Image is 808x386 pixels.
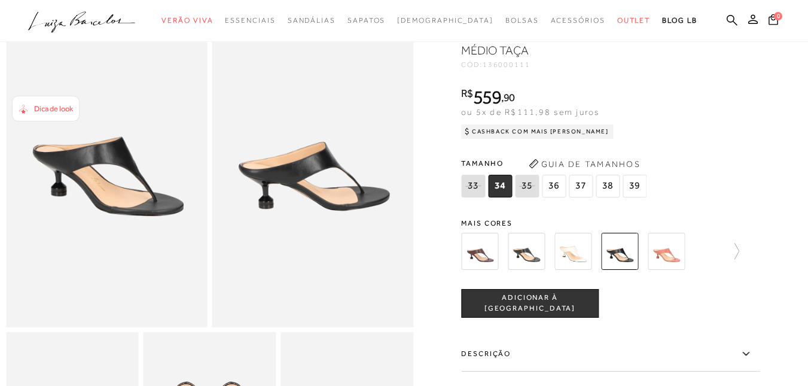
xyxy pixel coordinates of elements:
img: MULE EM COURO CAFÉ COM SALTO MÉDIO TAÇA [461,233,498,270]
i: , [501,92,515,103]
span: 35 [515,175,539,197]
span: 37 [569,175,593,197]
a: categoryNavScreenReaderText [347,10,385,32]
span: 38 [596,175,620,197]
span: Dica de look [34,104,73,113]
a: noSubCategoriesText [397,10,493,32]
a: categoryNavScreenReaderText [225,10,275,32]
span: Outlet [617,16,651,25]
span: Bolsas [505,16,539,25]
a: categoryNavScreenReaderText [161,10,213,32]
div: CÓD: [461,61,700,68]
span: 39 [623,175,647,197]
button: 0 [765,13,782,29]
a: categoryNavScreenReaderText [288,10,336,32]
img: MULE EM COURO OFF WHITE COM SALTO MÉDIO TAÇA [554,233,591,270]
h1: MULE EM COURO PRETO COM SALTO MÉDIO TAÇA [461,25,685,59]
span: Sapatos [347,16,385,25]
img: MULE EM COURO CROCO PRETO E SALTO MÉDIO TAÇA [508,233,545,270]
i: R$ [461,88,473,99]
span: 33 [461,175,485,197]
span: ADICIONAR À [GEOGRAPHIC_DATA] [462,293,598,314]
span: ou 5x de R$111,98 sem juros [461,107,599,117]
a: categoryNavScreenReaderText [505,10,539,32]
label: Descrição [461,337,760,372]
button: Guia de Tamanhos [525,154,644,174]
span: BLOG LB [662,16,697,25]
div: Cashback com Mais [PERSON_NAME] [461,124,614,139]
a: categoryNavScreenReaderText [617,10,651,32]
img: MULE EM COURO PRETO COM SALTO MÉDIO TAÇA [601,233,638,270]
span: Mais cores [461,220,760,227]
span: 136000111 [483,60,530,69]
button: ADICIONAR À [GEOGRAPHIC_DATA] [461,289,599,318]
span: Essenciais [225,16,275,25]
span: 0 [774,12,782,20]
a: categoryNavScreenReaderText [551,10,605,32]
span: Sandálias [288,16,336,25]
span: 36 [542,175,566,197]
span: 34 [488,175,512,197]
span: Verão Viva [161,16,213,25]
img: MULE EM COURO ROSA COM SALTO MÉDIO TAÇA [648,233,685,270]
img: image [6,25,208,327]
span: [DEMOGRAPHIC_DATA] [397,16,493,25]
span: Acessórios [551,16,605,25]
span: 90 [504,91,515,104]
span: 559 [473,86,501,108]
span: Tamanho [461,154,650,172]
img: image [212,25,414,327]
a: BLOG LB [662,10,697,32]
